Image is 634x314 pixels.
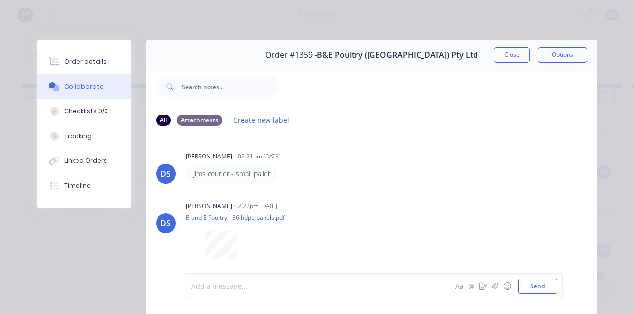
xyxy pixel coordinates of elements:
div: Collaborate [64,82,104,91]
div: - 02:21pm [DATE] [234,152,281,161]
button: ☺ [501,280,513,292]
div: Timeline [64,181,91,190]
div: Attachments [177,115,222,126]
div: Checklists 0/0 [64,107,108,116]
p: Jims courier - small pallet [193,169,270,179]
button: Close [494,47,530,63]
span: B&E Poultry ([GEOGRAPHIC_DATA]) Pty Ltd [317,51,478,60]
input: Search notes... [182,77,280,97]
button: Create new label [228,113,295,127]
div: [PERSON_NAME] [186,152,232,161]
p: B and E Poultry - 36 hdpe panels.pdf [186,213,285,222]
div: [PERSON_NAME] [186,202,232,210]
div: 02:22pm [DATE] [234,202,277,210]
button: Tracking [37,124,131,149]
button: Aa [454,280,466,292]
button: @ [466,280,477,292]
div: Order details [64,57,106,66]
div: Tracking [64,132,92,141]
button: Send [518,279,557,294]
button: Order details [37,50,131,74]
button: Linked Orders [37,149,131,173]
div: Linked Orders [64,157,107,165]
button: Checklists 0/0 [37,99,131,124]
button: Collaborate [37,74,131,99]
button: Options [538,47,587,63]
div: DS [160,217,171,229]
span: Order #1359 - [265,51,317,60]
div: All [156,115,171,126]
button: Timeline [37,173,131,198]
div: DS [160,168,171,180]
